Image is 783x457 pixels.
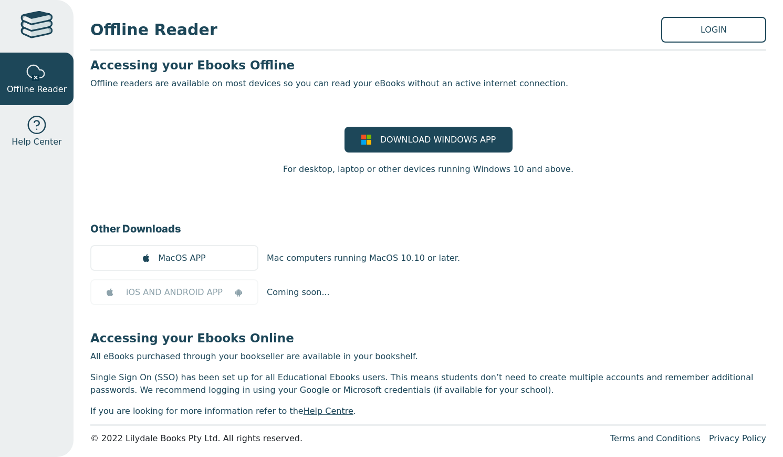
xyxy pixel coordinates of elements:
[709,433,766,443] a: Privacy Policy
[304,406,353,416] a: Help Centre
[90,57,766,73] h3: Accessing your Ebooks Offline
[158,252,205,265] span: MacOS APP
[12,136,61,148] span: Help Center
[90,330,766,346] h3: Accessing your Ebooks Online
[7,83,67,96] span: Offline Reader
[344,127,513,153] a: DOWNLOAD WINDOWS APP
[380,134,496,146] span: DOWNLOAD WINDOWS APP
[126,286,223,299] span: iOS AND ANDROID APP
[90,18,661,42] span: Offline Reader
[90,432,602,445] div: © 2022 Lilydale Books Pty Ltd. All rights reserved.
[90,350,766,363] p: All eBooks purchased through your bookseller are available in your bookshelf.
[90,371,766,397] p: Single Sign On (SSO) has been set up for all Educational Ebooks users. This means students don’t ...
[90,221,766,237] h3: Other Downloads
[90,405,766,418] p: If you are looking for more information refer to the .
[267,252,460,265] p: Mac computers running MacOS 10.10 or later.
[90,245,258,271] a: MacOS APP
[661,17,766,43] a: LOGIN
[610,433,701,443] a: Terms and Conditions
[267,286,330,299] p: Coming soon...
[90,77,766,90] p: Offline readers are available on most devices so you can read your eBooks without an active inter...
[283,163,573,176] p: For desktop, laptop or other devices running Windows 10 and above.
